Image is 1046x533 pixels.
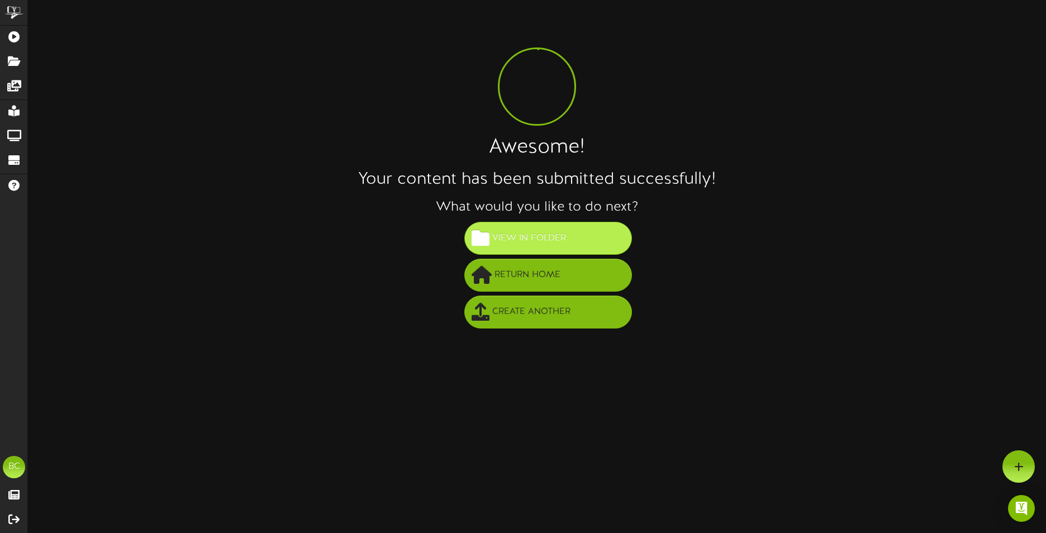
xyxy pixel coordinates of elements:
[489,229,569,248] span: View in Folder
[1008,495,1035,522] div: Open Intercom Messenger
[489,303,573,321] span: Create Another
[28,170,1046,189] h2: Your content has been submitted successfully!
[28,200,1046,215] h3: What would you like to do next?
[464,296,632,329] button: Create Another
[464,259,632,292] button: Return Home
[28,137,1046,159] h1: Awesome!
[492,266,563,284] span: Return Home
[3,456,25,478] div: BC
[464,222,632,255] button: View in Folder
